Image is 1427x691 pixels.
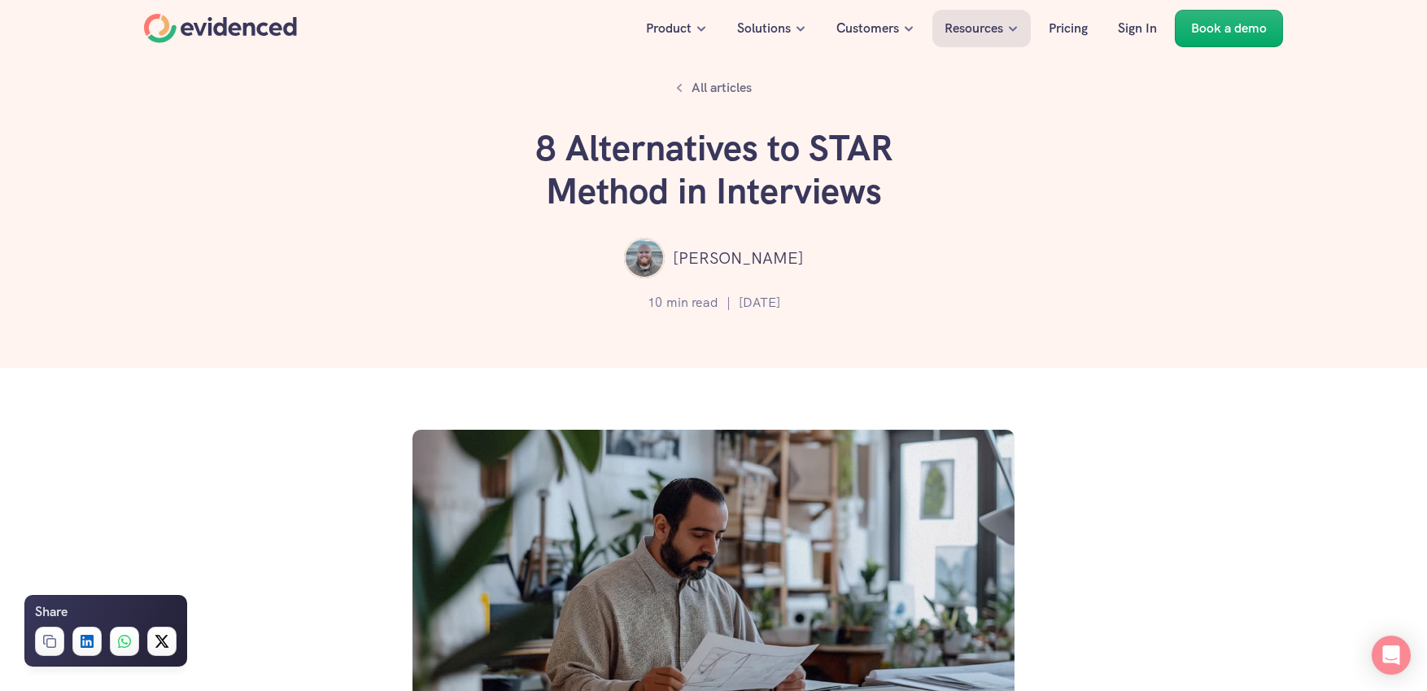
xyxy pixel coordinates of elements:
[1175,10,1283,47] a: Book a demo
[692,77,752,98] p: All articles
[1049,18,1088,39] p: Pricing
[648,292,662,313] p: 10
[144,14,297,43] a: Home
[739,292,780,313] p: [DATE]
[1372,636,1411,675] div: Open Intercom Messenger
[666,292,718,313] p: min read
[1036,10,1100,47] a: Pricing
[836,18,899,39] p: Customers
[737,18,791,39] p: Solutions
[945,18,1003,39] p: Resources
[646,18,692,39] p: Product
[624,238,665,278] img: ""
[1118,18,1157,39] p: Sign In
[35,601,68,623] h6: Share
[727,292,731,313] p: |
[469,127,958,213] h1: 8 Alternatives to STAR Method in Interviews
[673,245,804,271] p: [PERSON_NAME]
[1191,18,1267,39] p: Book a demo
[667,73,761,103] a: All articles
[1106,10,1169,47] a: Sign In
